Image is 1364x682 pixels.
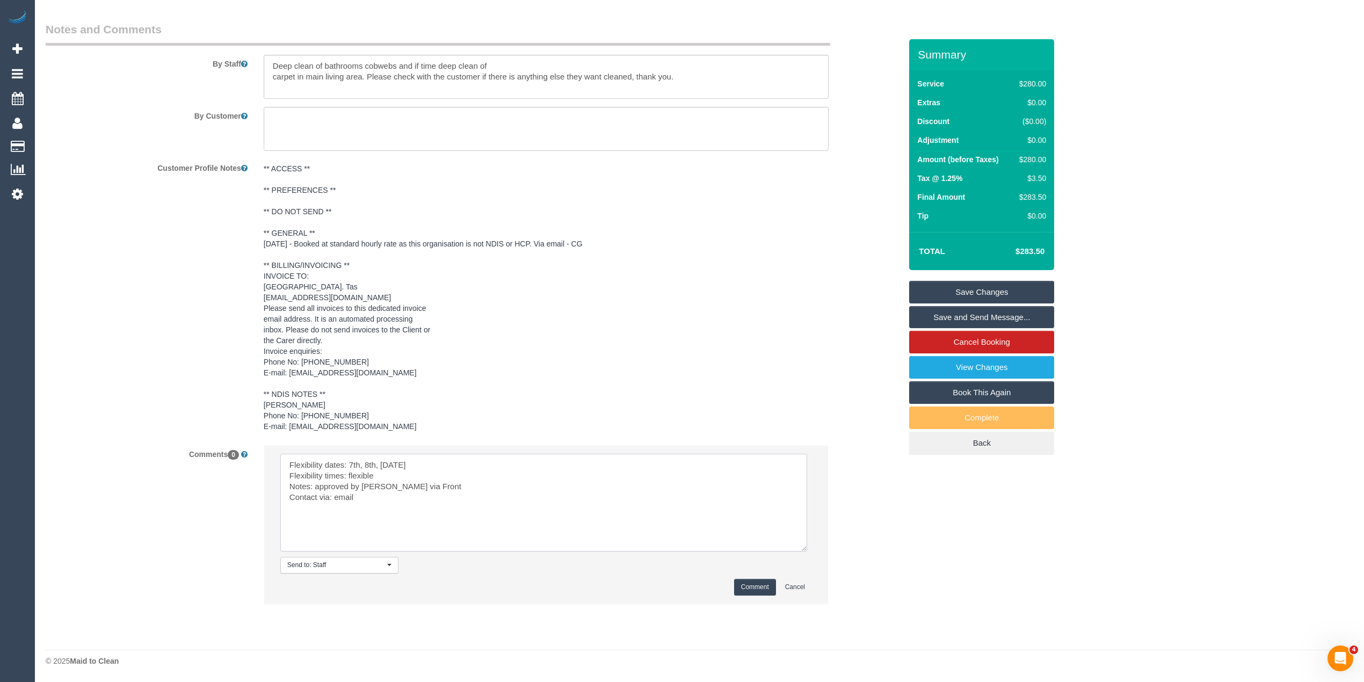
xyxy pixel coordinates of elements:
label: Discount [917,116,949,127]
h3: Summary [918,48,1049,61]
label: Customer Profile Notes [38,159,256,173]
button: Send to: Staff [280,557,398,574]
a: Save and Send Message... [909,306,1054,329]
legend: Notes and Comments [46,21,830,46]
button: Comment [734,579,776,596]
button: Cancel [778,579,812,596]
strong: Total [919,246,945,256]
label: Amount (before Taxes) [917,154,998,165]
div: $0.00 [1015,135,1046,146]
a: Back [909,432,1054,454]
label: Final Amount [917,192,965,202]
div: © 2025 [46,656,1353,666]
div: ($0.00) [1015,116,1046,127]
h4: $283.50 [983,247,1044,256]
a: Save Changes [909,281,1054,303]
label: Comments [38,445,256,460]
label: By Staff [38,55,256,69]
div: $283.50 [1015,192,1046,202]
div: $280.00 [1015,154,1046,165]
span: 4 [1350,645,1358,654]
div: $3.50 [1015,173,1046,184]
label: By Customer [38,107,256,121]
div: $280.00 [1015,78,1046,89]
label: Extras [917,97,940,108]
label: Tax @ 1.25% [917,173,962,184]
pre: ** ACCESS ** ** PREFERENCES ** ** DO NOT SEND ** ** GENERAL ** [DATE] - Booked at standard hourly... [264,163,829,432]
span: Send to: Staff [287,561,384,570]
a: Book This Again [909,381,1054,404]
strong: Maid to Clean [70,657,119,665]
img: Automaid Logo [6,11,28,26]
label: Tip [917,211,928,221]
div: $0.00 [1015,211,1046,221]
label: Service [917,78,944,89]
a: Cancel Booking [909,331,1054,353]
a: View Changes [909,356,1054,379]
span: 0 [228,450,239,460]
iframe: Intercom live chat [1327,645,1353,671]
label: Adjustment [917,135,959,146]
div: $0.00 [1015,97,1046,108]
